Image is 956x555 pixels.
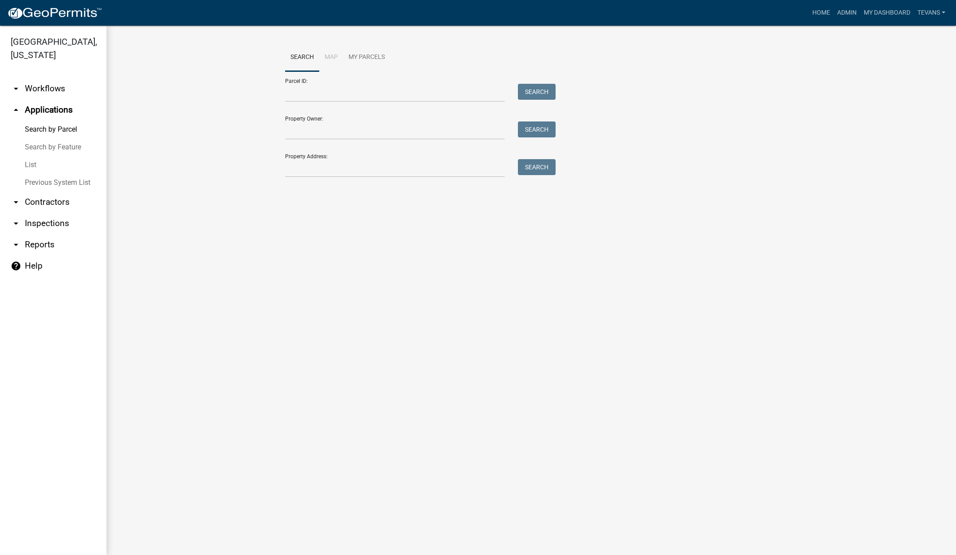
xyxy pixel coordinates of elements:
a: My Dashboard [860,4,914,21]
i: help [11,261,21,271]
a: Home [809,4,834,21]
i: arrow_drop_up [11,105,21,115]
i: arrow_drop_down [11,83,21,94]
i: arrow_drop_down [11,239,21,250]
i: arrow_drop_down [11,218,21,229]
a: Admin [834,4,860,21]
button: Search [518,84,556,100]
button: Search [518,159,556,175]
button: Search [518,121,556,137]
a: Search [285,43,319,72]
i: arrow_drop_down [11,197,21,207]
a: My Parcels [343,43,390,72]
a: tevans [914,4,949,21]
